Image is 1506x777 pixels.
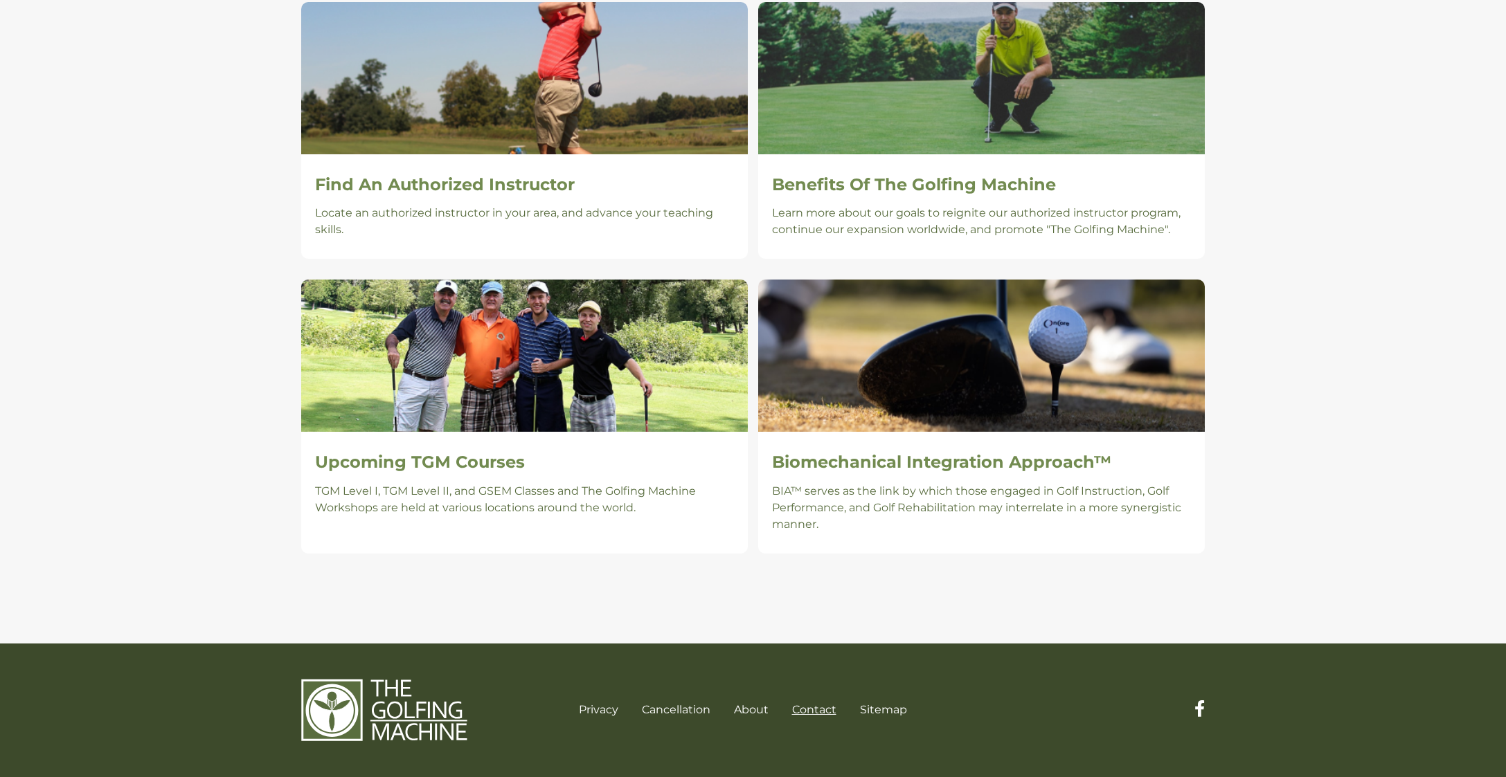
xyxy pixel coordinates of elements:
a: Cancellation [642,703,710,716]
a: Benefits Of The Golfing Machine Learn more about our goals to reignite our authorized instructor ... [758,2,1205,259]
a: About [734,703,769,716]
a: Find An Authorized Instructor Locate an authorized instructor in your area, and advance your teac... [301,2,748,259]
img: The Golfing Machine [301,678,467,742]
a: Biomechanical Integration Approach™ BIA™ serves as the link by which those engaged in Golf Instru... [758,280,1205,554]
p: Locate an authorized instructor in your area, and advance your teaching skills. [315,205,734,238]
p: BIA™ serves as the link by which those engaged in Golf Instruction, Golf Performance, and Golf Re... [772,483,1191,533]
h2: Benefits Of The Golfing Machine [772,175,1191,195]
p: TGM Level I, TGM Level II, and GSEM Classes and The Golfing Machine Workshops are held at various... [315,483,734,516]
p: Learn more about our goals to reignite our authorized instructor program, continue our expansion ... [772,205,1191,238]
a: Upcoming TGM Courses TGM Level I, TGM Level II, and GSEM Classes and The Golfing Machine Workshop... [301,280,748,554]
h2: Upcoming TGM Courses [315,453,734,473]
h2: Find An Authorized Instructor [315,175,734,195]
h2: Biomechanical Integration Approach™ [772,453,1191,473]
a: Privacy [579,703,618,716]
a: Sitemap [860,703,907,716]
a: Contact [792,703,836,716]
